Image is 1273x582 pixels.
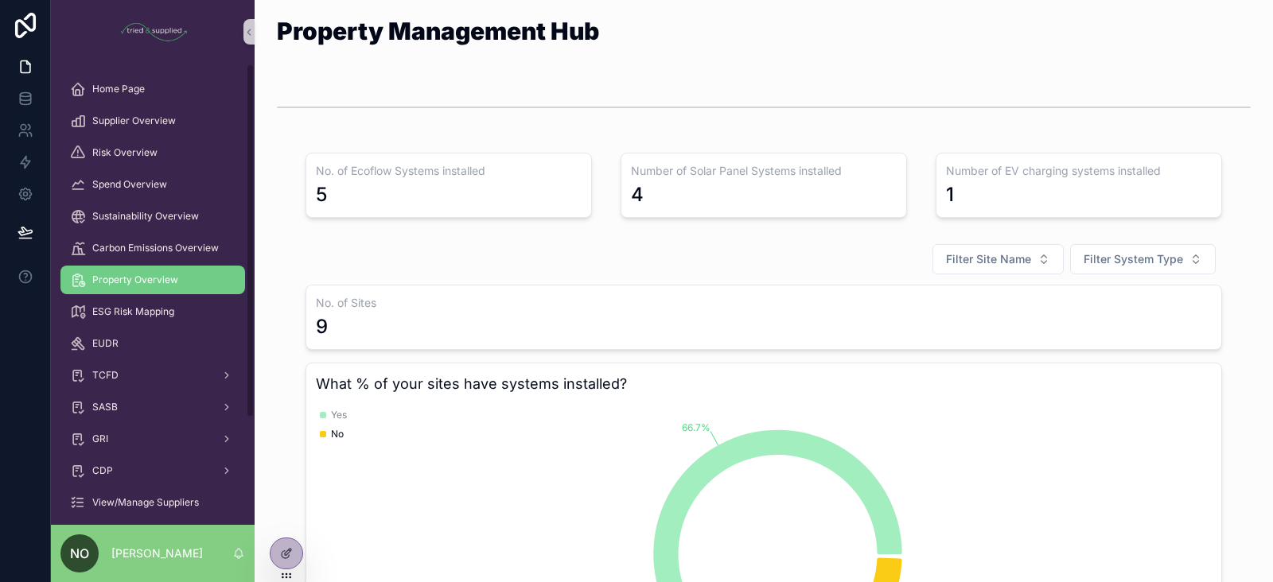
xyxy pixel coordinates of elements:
[316,295,1212,311] h3: No. of Sites
[116,19,189,45] img: App logo
[60,456,245,485] a: CDP
[60,329,245,358] a: EUDR
[92,401,118,413] span: SASB
[92,210,199,223] span: Sustainability Overview
[331,428,344,440] span: No
[92,305,174,318] span: ESG Risk Mapping
[60,170,245,199] a: Spend Overview
[60,138,245,167] a: Risk Overview
[277,19,599,43] h1: Property Management Hub
[92,146,158,159] span: Risk Overview
[60,202,245,231] a: Sustainability Overview
[60,361,245,390] a: TCFD
[1070,244,1216,274] button: Select Button
[682,421,710,433] tspan: 66.7%
[316,163,582,179] h3: No. of Ecoflow Systems installed
[316,314,328,339] div: 9
[92,496,199,509] span: View/Manage Suppliers
[51,64,255,525] div: scrollable content
[70,544,89,563] span: NO
[92,274,178,286] span: Property Overview
[60,425,245,453] a: GRI
[92,337,119,350] span: EUDR
[316,182,327,208] div: 5
[60,393,245,421] a: SASB
[60,266,245,294] a: Property Overview
[946,163,1212,179] h3: Number of EV charging systems installed
[92,433,108,445] span: GRI
[60,297,245,326] a: ESG Risk Mapping
[92,83,145,95] span: Home Page
[316,373,1212,395] h3: What % of your sites have systems installed?
[946,251,1031,267] span: Filter Site Name
[60,234,245,262] a: Carbon Emissions Overview
[92,242,219,254] span: Carbon Emissions Overview
[60,488,245,517] a: View/Manage Suppliers
[631,182,644,208] div: 4
[111,545,203,561] p: [PERSON_NAME]
[92,464,113,477] span: CDP
[60,107,245,135] a: Supplier Overview
[92,369,119,382] span: TCFD
[92,178,167,191] span: Spend Overview
[1084,251,1183,267] span: Filter System Type
[92,114,176,127] span: Supplier Overview
[60,75,245,103] a: Home Page
[932,244,1064,274] button: Select Button
[946,182,954,208] div: 1
[331,409,347,421] span: Yes
[631,163,897,179] h3: Number of Solar Panel Systems installed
